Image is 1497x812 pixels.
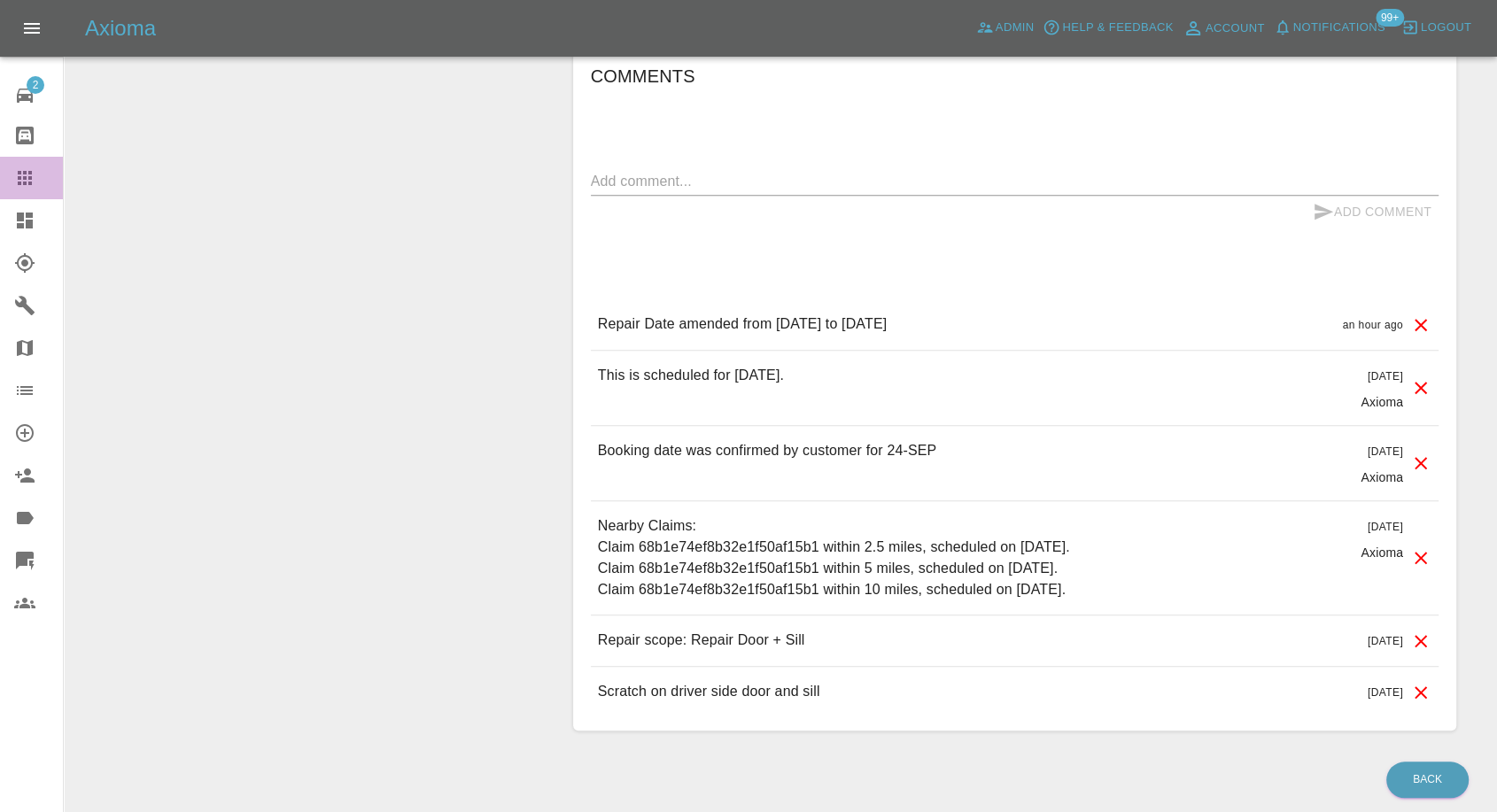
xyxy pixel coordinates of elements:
span: 99+ [1376,9,1404,27]
p: Nearby Claims: Claim 68b1e74ef8b32e1f50af15b1 within 2.5 miles, scheduled on [DATE]. Claim 68b1e7... [598,515,1070,600]
span: [DATE] [1368,370,1403,383]
span: Logout [1421,18,1471,38]
span: Notifications [1293,18,1385,38]
span: [DATE] [1368,521,1403,533]
p: Axioma [1361,393,1403,411]
a: Back [1386,762,1469,798]
button: Help & Feedback [1038,14,1177,42]
span: Admin [996,18,1035,38]
p: Repair Date amended from [DATE] to [DATE] [598,313,888,335]
a: Account [1178,14,1269,43]
button: Notifications [1269,14,1390,42]
a: Admin [972,14,1039,42]
button: Open drawer [11,7,53,50]
p: This is scheduled for [DATE]. [598,365,784,386]
button: Logout [1397,14,1476,42]
span: 2 [27,76,44,94]
span: an hour ago [1343,319,1403,331]
p: Booking date was confirmed by customer for 24-SEP [598,440,937,461]
span: Account [1206,19,1265,39]
span: [DATE] [1368,686,1403,699]
span: Help & Feedback [1062,18,1173,38]
h5: Axioma [85,14,156,43]
span: [DATE] [1368,635,1403,647]
span: [DATE] [1368,445,1403,458]
p: Repair scope: Repair Door + Sill [598,630,805,651]
p: Axioma [1361,544,1403,561]
p: Axioma [1361,468,1403,486]
p: Scratch on driver side door and sill [598,681,820,702]
h6: Comments [591,62,1439,90]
